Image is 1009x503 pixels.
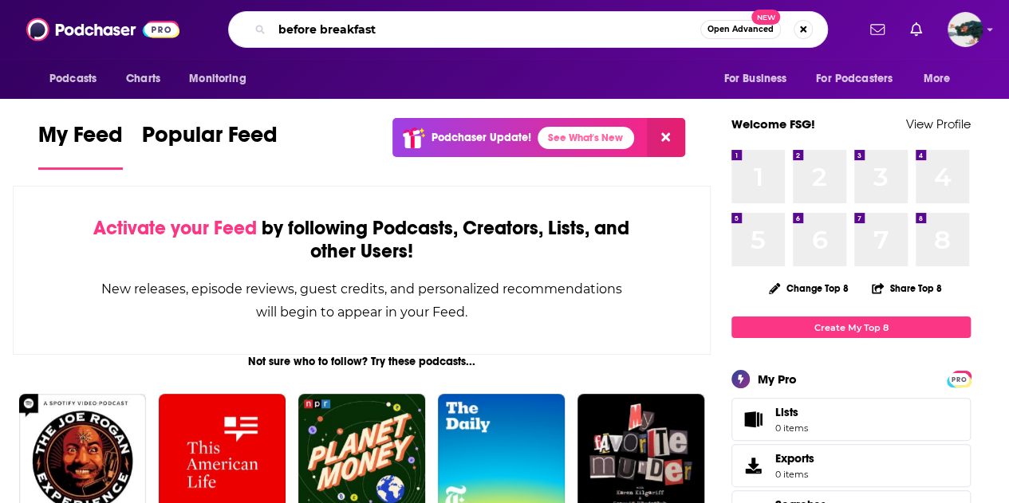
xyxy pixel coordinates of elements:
[38,121,123,170] a: My Feed
[49,68,97,90] span: Podcasts
[731,444,971,487] a: Exports
[775,469,814,480] span: 0 items
[948,12,983,47] span: Logged in as fsg.publicity
[700,20,781,39] button: Open AdvancedNew
[948,12,983,47] img: User Profile
[912,64,971,94] button: open menu
[432,131,531,144] p: Podchaser Update!
[737,408,769,430] span: Lists
[26,14,179,45] img: Podchaser - Follow, Share and Rate Podcasts
[707,26,774,33] span: Open Advanced
[116,64,170,94] a: Charts
[13,355,711,368] div: Not sure who to follow? Try these podcasts...
[178,64,266,94] button: open menu
[775,405,808,419] span: Lists
[871,273,943,304] button: Share Top 8
[775,451,814,466] span: Exports
[906,116,971,132] a: View Profile
[723,68,786,90] span: For Business
[38,64,117,94] button: open menu
[758,371,797,387] div: My Pro
[142,121,278,158] span: Popular Feed
[775,422,808,434] span: 0 items
[189,68,246,90] span: Monitoring
[904,16,928,43] a: Show notifications dropdown
[538,127,634,149] a: See What's New
[38,121,123,158] span: My Feed
[806,64,916,94] button: open menu
[272,17,700,42] input: Search podcasts, credits, & more...
[712,64,806,94] button: open menu
[731,116,815,132] a: Welcome FSG!
[751,10,780,25] span: New
[126,68,160,90] span: Charts
[737,454,769,477] span: Exports
[759,278,858,298] button: Change Top 8
[864,16,891,43] a: Show notifications dropdown
[228,11,828,48] div: Search podcasts, credits, & more...
[93,216,257,240] span: Activate your Feed
[93,277,630,324] div: New releases, episode reviews, guest credits, and personalized recommendations will begin to appe...
[731,316,971,338] a: Create My Top 8
[949,373,968,385] span: PRO
[948,12,983,47] button: Show profile menu
[949,372,968,384] a: PRO
[93,217,630,263] div: by following Podcasts, Creators, Lists, and other Users!
[816,68,893,90] span: For Podcasters
[775,405,798,419] span: Lists
[142,121,278,170] a: Popular Feed
[731,398,971,441] a: Lists
[924,68,951,90] span: More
